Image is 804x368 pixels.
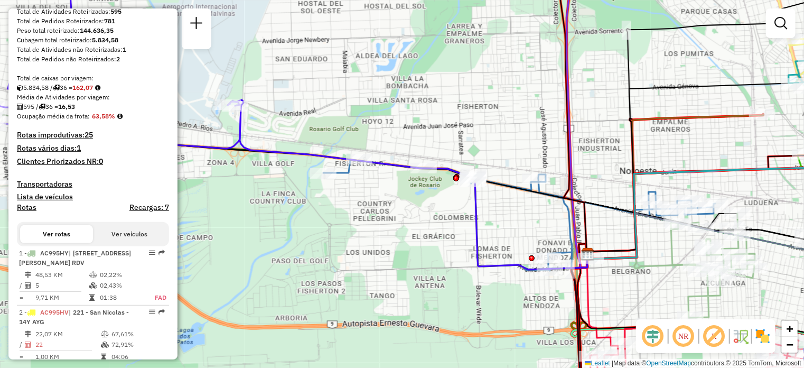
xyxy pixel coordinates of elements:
[19,249,131,266] span: 1 -
[99,292,143,303] td: 01:38
[101,354,106,360] i: Tempo total em rota
[99,270,143,280] td: 02,22%
[53,85,60,91] i: Total de rotas
[19,352,24,362] td: =
[149,309,155,315] em: Opções
[17,112,90,120] span: Ocupação média da frota:
[17,26,169,35] div: Peso total roteirizado:
[186,13,207,36] a: Nova sessão e pesquisa
[123,45,126,53] strong: 1
[35,329,100,339] td: 22,07 KM
[93,225,166,243] button: Ver veículos
[787,322,793,335] span: +
[19,249,131,266] span: | [STREET_ADDRESS][PERSON_NAME] RDV
[581,247,595,261] img: SAZ AR Rosario I Mino
[110,7,121,15] strong: 595
[89,272,97,278] i: % de utilização do peso
[17,180,169,189] h4: Transportadoras
[40,249,69,257] span: AC995HY
[612,360,613,367] span: |
[111,339,164,350] td: 72,91%
[787,338,793,351] span: −
[25,331,31,337] i: Distância Total
[671,324,696,349] span: Ocultar NR
[17,35,169,45] div: Cubagem total roteirizado:
[17,54,169,64] div: Total de Pedidos não Roteirizados:
[80,26,114,34] strong: 144.636,35
[89,295,95,301] i: Tempo total em rota
[17,93,169,102] div: Média de Atividades por viagem:
[17,102,169,112] div: 595 / 36 =
[17,73,169,83] div: Total de caixas por viagem:
[35,339,100,350] td: 22
[40,308,69,316] span: AC995HV
[19,339,24,350] td: /
[101,331,109,337] i: % de utilização do peso
[89,282,97,289] i: % de utilização da cubagem
[20,225,93,243] button: Ver rotas
[782,337,798,353] a: Zoom out
[99,157,103,166] strong: 0
[17,192,169,201] h4: Lista de veículos
[158,250,165,256] em: Rota exportada
[782,321,798,337] a: Zoom in
[129,203,169,212] h4: Recargas: 7
[111,329,164,339] td: 67,61%
[17,203,36,212] a: Rotas
[149,250,155,256] em: Opções
[582,359,804,368] div: Map data © contributors,© 2025 TomTom, Microsoft
[92,36,118,44] strong: 5.834,58
[117,113,123,119] em: Média calculada utilizando a maior ocupação (%Peso ou %Cubagem) de cada rota da sessão. Rotas cro...
[17,7,169,16] div: Total de Atividades Roteirizadas:
[25,272,31,278] i: Distância Total
[92,112,115,120] strong: 63,58%
[111,352,164,362] td: 04:06
[35,280,89,291] td: 5
[754,328,771,345] img: Exibir/Ocultar setores
[101,342,109,348] i: % de utilização da cubagem
[17,157,169,166] h4: Clientes Priorizados NR:
[35,270,89,280] td: 48,53 KM
[19,280,24,291] td: /
[77,143,81,153] strong: 1
[25,282,31,289] i: Total de Atividades
[732,328,749,345] img: Fluxo de ruas
[17,104,23,110] i: Total de Atividades
[17,131,169,140] h4: Rotas improdutivas:
[99,280,143,291] td: 02,43%
[116,55,120,63] strong: 2
[17,85,23,91] i: Cubagem total roteirizado
[702,324,727,349] span: Exibir rótulo
[585,360,610,367] a: Leaflet
[19,292,24,303] td: =
[25,342,31,348] i: Total de Atividades
[770,13,791,34] a: Exibir filtros
[647,360,691,367] a: OpenStreetMap
[19,308,129,326] span: 2 -
[19,308,129,326] span: | 221 - San Nicolas - 14Y AYG
[85,130,93,140] strong: 25
[17,45,169,54] div: Total de Atividades não Roteirizadas:
[35,352,100,362] td: 1,00 KM
[58,103,75,111] strong: 16,53
[17,144,169,153] h4: Rotas vários dias:
[104,17,115,25] strong: 781
[640,324,666,349] span: Ocultar deslocamento
[17,83,169,93] div: 5.834,58 / 36 =
[17,16,169,26] div: Total de Pedidos Roteirizados:
[158,309,165,315] em: Rota exportada
[39,104,45,110] i: Total de rotas
[35,292,89,303] td: 9,71 KM
[72,84,93,91] strong: 162,07
[143,292,167,303] td: FAD
[95,85,100,91] i: Meta Caixas/viagem: 266,08 Diferença: -104,01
